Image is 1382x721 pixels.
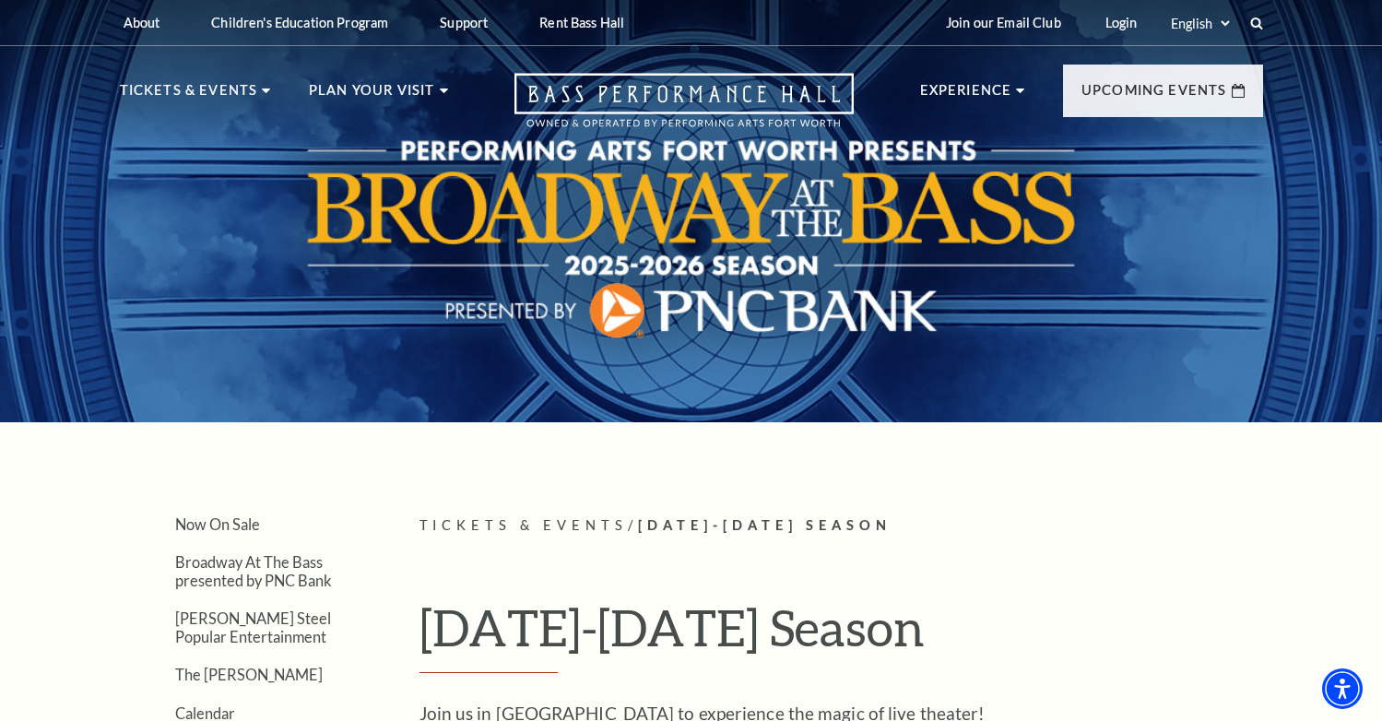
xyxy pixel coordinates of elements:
p: Plan Your Visit [309,79,435,112]
p: Children's Education Program [211,15,388,30]
a: [PERSON_NAME] Steel Popular Entertainment [175,609,331,644]
p: Rent Bass Hall [539,15,624,30]
p: Experience [920,79,1012,112]
a: Now On Sale [175,515,260,533]
a: Broadway At The Bass presented by PNC Bank [175,553,332,588]
p: About [124,15,160,30]
span: Tickets & Events [419,517,629,533]
p: Support [440,15,488,30]
h1: [DATE]-[DATE] Season [419,597,1263,673]
p: Upcoming Events [1081,79,1227,112]
span: [DATE]-[DATE] Season [638,517,892,533]
div: Accessibility Menu [1322,668,1363,709]
select: Select: [1167,15,1233,32]
p: / [419,514,1263,538]
p: Tickets & Events [120,79,258,112]
a: The [PERSON_NAME] [175,666,323,683]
